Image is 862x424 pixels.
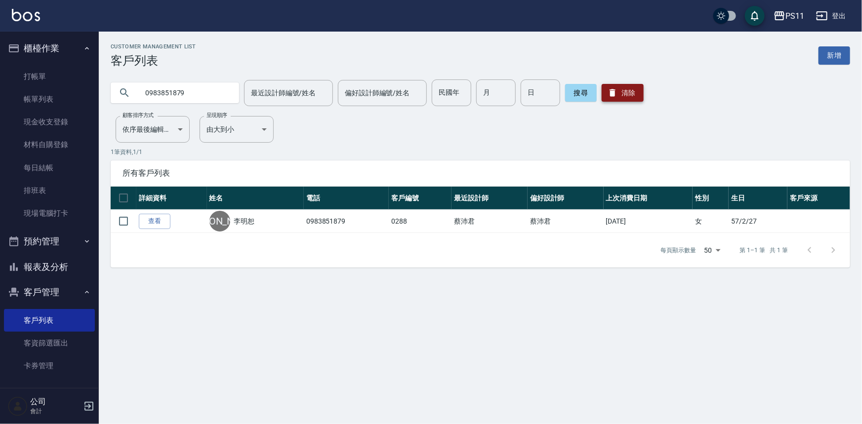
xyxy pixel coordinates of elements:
h5: 公司 [30,397,81,407]
th: 上次消費日期 [604,187,693,210]
a: 排班表 [4,179,95,202]
button: save [745,6,765,26]
input: 搜尋關鍵字 [138,79,231,106]
img: Person [8,396,28,416]
th: 客戶來源 [787,187,850,210]
th: 最近設計師 [452,187,528,210]
th: 生日 [729,187,787,210]
a: 每日結帳 [4,156,95,179]
a: 材料自購登錄 [4,133,95,156]
span: 所有客戶列表 [123,168,838,178]
img: Logo [12,9,40,21]
a: 打帳單 [4,65,95,88]
button: 搜尋 [565,84,597,102]
a: 查看 [139,214,170,229]
a: 卡券管理 [4,354,95,377]
button: 清除 [602,84,644,102]
button: 櫃檯作業 [4,36,95,61]
a: 新增 [819,46,850,65]
button: 客戶管理 [4,279,95,305]
a: 客資篩選匯出 [4,332,95,354]
p: 會計 [30,407,81,416]
button: 報表及分析 [4,254,95,280]
label: 顧客排序方式 [123,112,154,119]
button: PS11 [770,6,808,26]
td: 女 [693,210,729,233]
button: 行銷工具 [4,382,95,407]
td: [DATE] [604,210,693,233]
div: PS11 [785,10,804,22]
td: 蔡沛君 [452,210,528,233]
a: 客戶列表 [4,309,95,332]
a: 現場電腦打卡 [4,202,95,225]
h2: Customer Management List [111,43,196,50]
td: 蔡沛君 [528,210,604,233]
th: 客戶編號 [389,187,452,210]
p: 1 筆資料, 1 / 1 [111,148,850,156]
label: 呈現順序 [206,112,227,119]
th: 性別 [693,187,729,210]
p: 每頁顯示數量 [661,246,697,255]
p: 第 1–1 筆 共 1 筆 [740,246,788,255]
td: 57/2/27 [729,210,787,233]
a: 帳單列表 [4,88,95,111]
td: 0983851879 [304,210,389,233]
th: 詳細資料 [136,187,207,210]
div: 由大到小 [200,116,274,143]
button: 預約管理 [4,229,95,254]
a: 現金收支登錄 [4,111,95,133]
div: [PERSON_NAME] [209,211,230,231]
th: 偏好設計師 [528,187,604,210]
button: 登出 [812,7,850,25]
div: 依序最後編輯時間 [116,116,190,143]
td: 0288 [389,210,452,233]
th: 電話 [304,187,389,210]
h3: 客戶列表 [111,54,196,68]
div: 50 [700,237,724,264]
th: 姓名 [207,187,304,210]
a: 李明恕 [234,216,255,226]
